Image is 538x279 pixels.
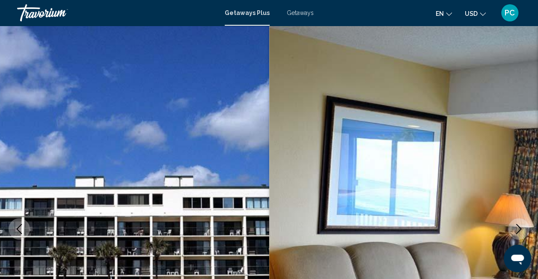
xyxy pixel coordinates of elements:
[9,218,30,240] button: Previous image
[225,9,270,16] a: Getaways Plus
[465,7,486,20] button: Change currency
[436,7,452,20] button: Change language
[499,4,521,22] button: User Menu
[17,4,216,21] a: Travorium
[436,10,444,17] span: en
[504,245,531,272] iframe: Button to launch messaging window
[287,9,314,16] a: Getaways
[465,10,478,17] span: USD
[508,218,529,240] button: Next image
[505,9,515,17] span: PC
